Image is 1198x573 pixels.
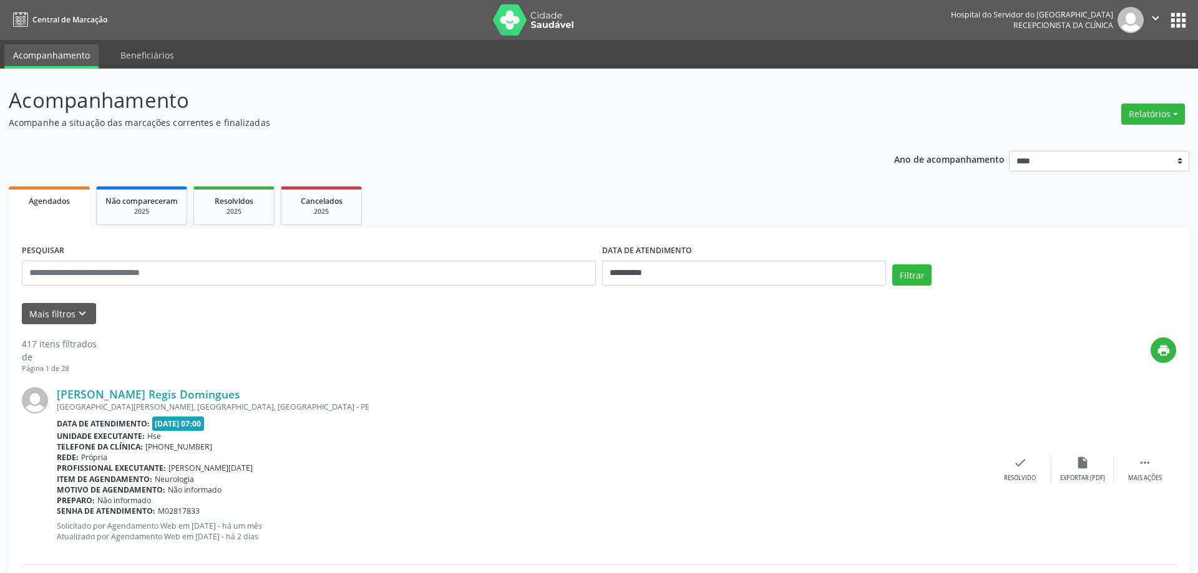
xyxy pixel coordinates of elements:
div: Exportar (PDF) [1060,474,1105,483]
span: [DATE] 07:00 [152,417,205,431]
span: Não informado [97,495,151,506]
p: Acompanhe a situação das marcações correntes e finalizadas [9,116,835,129]
b: Rede: [57,452,79,463]
span: Agendados [29,196,70,206]
button: print [1151,337,1176,363]
b: Telefone da clínica: [57,441,143,452]
span: Cancelados [301,196,343,206]
div: Página 1 de 28 [22,364,97,374]
div: 2025 [290,207,353,216]
p: Ano de acompanhamento [894,151,1005,166]
b: Item de agendamento: [57,474,152,484]
label: PESQUISAR [22,241,64,261]
p: Acompanhamento [9,85,835,116]
img: img [1118,7,1144,33]
div: 2025 [105,207,178,216]
div: [GEOGRAPHIC_DATA][PERSON_NAME], [GEOGRAPHIC_DATA], [GEOGRAPHIC_DATA] - PE [57,402,989,412]
span: Neurologia [155,474,194,484]
i: check [1013,456,1027,469]
i:  [1138,456,1152,469]
span: Não compareceram [105,196,178,206]
span: M02817833 [158,506,200,516]
div: 417 itens filtrados [22,337,97,350]
b: Preparo: [57,495,95,506]
button: Filtrar [892,264,932,286]
span: [PHONE_NUMBER] [145,441,212,452]
span: Resolvidos [215,196,253,206]
b: Motivo de agendamento: [57,484,165,495]
b: Profissional executante: [57,463,166,473]
div: Resolvido [1004,474,1036,483]
i: print [1157,344,1171,357]
i: insert_drive_file [1076,456,1089,469]
button: apps [1167,9,1189,31]
b: Unidade executante: [57,431,145,441]
div: Hospital do Servidor do [GEOGRAPHIC_DATA] [951,9,1113,20]
b: Senha de atendimento: [57,506,155,516]
label: DATA DE ATENDIMENTO [602,241,692,261]
p: Solicitado por Agendamento Web em [DATE] - há um mês Atualizado por Agendamento Web em [DATE] - h... [57,521,989,542]
i: keyboard_arrow_down [75,307,89,320]
a: [PERSON_NAME] Regis Domingues [57,387,240,401]
b: Data de atendimento: [57,418,150,429]
div: 2025 [203,207,265,216]
button: Mais filtroskeyboard_arrow_down [22,303,96,325]
div: de [22,350,97,364]
a: Acompanhamento [4,44,99,69]
span: Própria [81,452,107,463]
button:  [1144,7,1167,33]
button: Relatórios [1121,104,1185,125]
span: Não informado [168,484,222,495]
span: Central de Marcação [32,14,107,25]
i:  [1149,11,1162,25]
span: [PERSON_NAME][DATE] [168,463,253,473]
a: Beneficiários [112,44,183,66]
div: Mais ações [1128,474,1162,483]
span: Recepcionista da clínica [1013,20,1113,31]
span: Hse [147,431,161,441]
img: img [22,387,48,413]
a: Central de Marcação [9,9,107,30]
